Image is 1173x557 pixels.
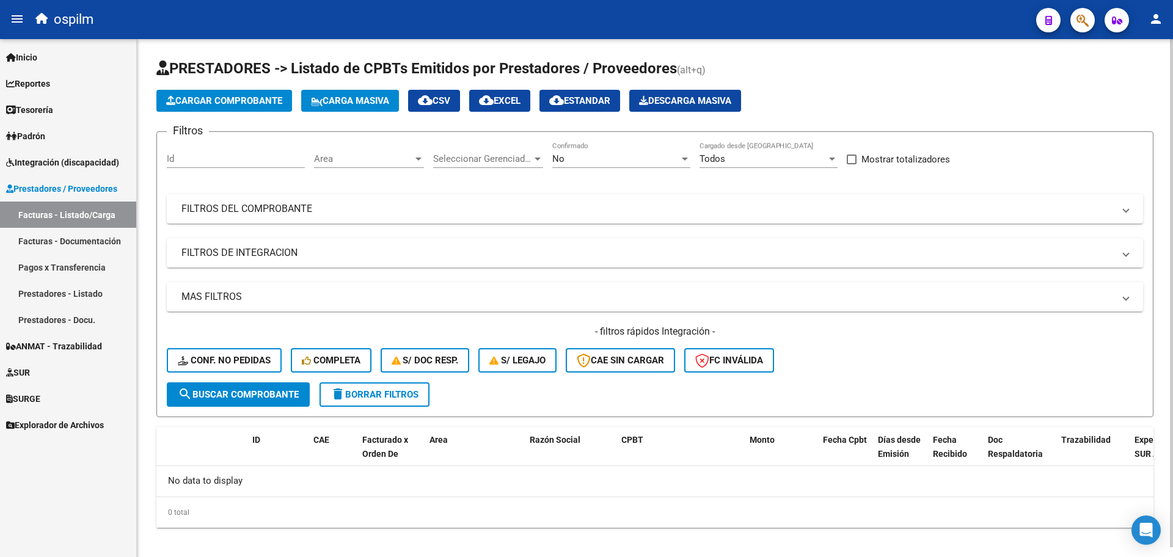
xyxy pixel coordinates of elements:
span: Doc Respaldatoria [988,435,1043,459]
button: FC Inválida [684,348,774,373]
button: Borrar Filtros [320,382,429,407]
span: CPBT [621,435,643,445]
span: Borrar Filtros [331,389,418,400]
button: Descarga Masiva [629,90,741,112]
span: Facturado x Orden De [362,435,408,459]
h4: - filtros rápidos Integración - [167,325,1143,338]
mat-icon: person [1149,12,1163,26]
span: SUR [6,366,30,379]
datatable-header-cell: Fecha Cpbt [818,427,873,481]
button: EXCEL [469,90,530,112]
span: Prestadores / Proveedores [6,182,117,195]
datatable-header-cell: Monto [745,427,818,481]
button: Carga Masiva [301,90,399,112]
span: Monto [750,435,775,445]
mat-expansion-panel-header: FILTROS DEL COMPROBANTE [167,194,1143,224]
datatable-header-cell: Area [425,427,507,481]
datatable-header-cell: Facturado x Orden De [357,427,425,481]
app-download-masive: Descarga masiva de comprobantes (adjuntos) [629,90,741,112]
datatable-header-cell: Días desde Emisión [873,427,928,481]
span: Días desde Emisión [878,435,921,459]
button: Buscar Comprobante [167,382,310,407]
span: Inicio [6,51,37,64]
span: S/ legajo [489,355,546,366]
mat-expansion-panel-header: MAS FILTROS [167,282,1143,311]
span: Carga Masiva [311,95,389,106]
span: Reportes [6,77,50,90]
button: S/ legajo [478,348,557,373]
datatable-header-cell: Trazabilidad [1056,427,1130,481]
span: Fecha Recibido [933,435,967,459]
span: S/ Doc Resp. [392,355,459,366]
span: FC Inválida [695,355,763,366]
button: S/ Doc Resp. [381,348,470,373]
button: Cargar Comprobante [156,90,292,112]
span: Descarga Masiva [639,95,731,106]
mat-icon: menu [10,12,24,26]
span: Conf. no pedidas [178,355,271,366]
mat-icon: cloud_download [549,93,564,107]
span: PRESTADORES -> Listado de CPBTs Emitidos por Prestadores / Proveedores [156,60,677,77]
mat-icon: cloud_download [418,93,433,107]
button: Estandar [539,90,620,112]
span: CAE [313,435,329,445]
button: Conf. no pedidas [167,348,282,373]
div: No data to display [156,466,1153,497]
div: 0 total [156,497,1153,528]
span: ospilm [54,6,93,33]
span: CSV [418,95,450,106]
span: Explorador de Archivos [6,418,104,432]
span: Tesorería [6,103,53,117]
span: Razón Social [530,435,580,445]
mat-expansion-panel-header: FILTROS DE INTEGRACION [167,238,1143,268]
datatable-header-cell: Fecha Recibido [928,427,983,481]
span: Todos [700,153,725,164]
span: Area [429,435,448,445]
mat-icon: delete [331,387,345,401]
mat-icon: cloud_download [479,93,494,107]
span: Padrón [6,129,45,143]
mat-panel-title: MAS FILTROS [181,290,1114,304]
span: Integración (discapacidad) [6,156,119,169]
datatable-header-cell: CAE [309,427,357,481]
span: ANMAT - Trazabilidad [6,340,102,353]
button: CAE SIN CARGAR [566,348,675,373]
button: CSV [408,90,460,112]
span: Mostrar totalizadores [861,152,950,167]
span: Buscar Comprobante [178,389,299,400]
datatable-header-cell: Razón Social [525,427,616,481]
datatable-header-cell: CPBT [616,427,745,481]
span: SURGE [6,392,40,406]
h3: Filtros [167,122,209,139]
span: Completa [302,355,360,366]
span: Cargar Comprobante [166,95,282,106]
span: (alt+q) [677,64,706,76]
datatable-header-cell: Doc Respaldatoria [983,427,1056,481]
span: EXCEL [479,95,521,106]
span: CAE SIN CARGAR [577,355,664,366]
span: ID [252,435,260,445]
mat-panel-title: FILTROS DE INTEGRACION [181,246,1114,260]
span: Fecha Cpbt [823,435,867,445]
span: No [552,153,565,164]
div: Open Intercom Messenger [1131,515,1161,545]
span: Estandar [549,95,610,106]
datatable-header-cell: ID [247,427,309,481]
span: Seleccionar Gerenciador [433,153,532,164]
button: Completa [291,348,371,373]
mat-panel-title: FILTROS DEL COMPROBANTE [181,202,1114,216]
span: Trazabilidad [1061,435,1111,445]
mat-icon: search [178,387,192,401]
span: Area [314,153,413,164]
